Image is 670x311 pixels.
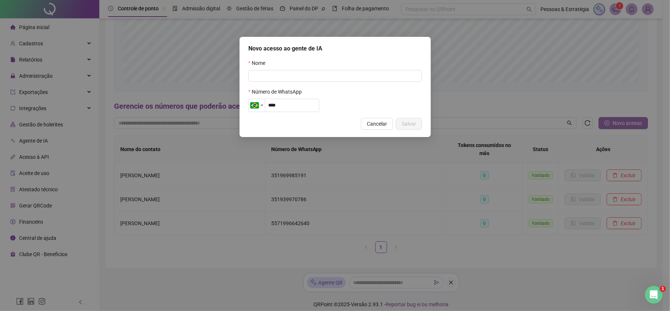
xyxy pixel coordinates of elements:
[248,44,422,53] div: Novo acesso ao gente de IA
[367,120,387,128] span: Cancelar
[660,286,666,292] span: 1
[248,99,265,112] button: Country selector
[396,118,422,130] button: Salvar
[248,88,306,96] label: Número de WhatsApp
[361,118,393,130] button: Cancelar
[645,286,663,304] iframe: Intercom live chat
[248,59,270,67] label: Nome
